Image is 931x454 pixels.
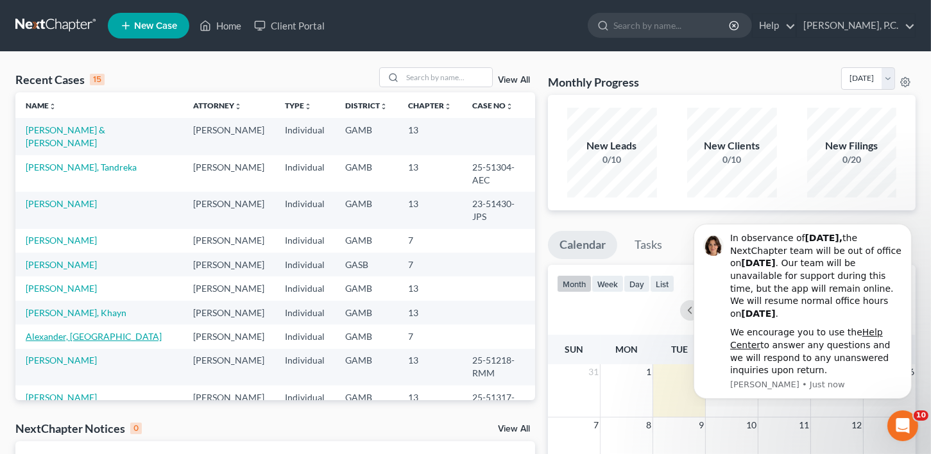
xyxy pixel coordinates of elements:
[887,410,918,441] iframe: Intercom live chat
[671,344,688,355] span: Tue
[623,231,674,259] a: Tasks
[248,14,331,37] a: Client Portal
[398,301,462,324] td: 13
[275,253,335,276] td: Individual
[183,301,275,324] td: [PERSON_NAME]
[26,101,56,110] a: Nameunfold_more
[797,14,915,37] a: [PERSON_NAME], P.C.
[183,324,275,348] td: [PERSON_NAME]
[567,139,657,153] div: New Leads
[565,344,584,355] span: Sun
[275,349,335,385] td: Individual
[26,259,97,270] a: [PERSON_NAME]
[687,153,777,166] div: 0/10
[697,417,705,433] span: 9
[335,155,398,192] td: GAMB
[398,229,462,253] td: 7
[645,364,653,380] span: 1
[183,155,275,192] td: [PERSON_NAME]
[183,385,275,422] td: [PERSON_NAME]
[408,101,452,110] a: Chapterunfold_more
[49,103,56,110] i: unfold_more
[398,253,462,276] td: 7
[548,74,639,90] h3: Monthly Progress
[26,162,137,172] a: [PERSON_NAME], Tandreka
[183,276,275,300] td: [PERSON_NAME]
[498,76,530,85] a: View All
[557,275,592,292] button: month
[90,74,105,85] div: 15
[275,229,335,253] td: Individual
[444,103,452,110] i: unfold_more
[624,275,650,292] button: day
[592,417,600,433] span: 7
[506,103,513,110] i: unfold_more
[335,324,398,348] td: GAMB
[753,14,796,37] a: Help
[587,364,600,380] span: 31
[472,101,513,110] a: Case Nounfold_more
[914,410,928,421] span: 10
[26,283,97,294] a: [PERSON_NAME]
[275,118,335,155] td: Individual
[645,417,653,433] span: 8
[398,118,462,155] td: 13
[275,385,335,422] td: Individual
[183,253,275,276] td: [PERSON_NAME]
[398,276,462,300] td: 13
[183,229,275,253] td: [PERSON_NAME]
[462,385,535,422] td: 25-51317-RMM
[345,101,388,110] a: Districtunfold_more
[26,124,105,148] a: [PERSON_NAME] & [PERSON_NAME]
[798,417,810,433] span: 11
[398,385,462,422] td: 13
[26,307,126,318] a: [PERSON_NAME], Khayn
[335,118,398,155] td: GAMB
[335,276,398,300] td: GAMB
[183,349,275,385] td: [PERSON_NAME]
[335,253,398,276] td: GASB
[15,421,142,436] div: NextChapter Notices
[275,155,335,192] td: Individual
[498,425,530,433] a: View All
[193,101,242,110] a: Attorneyunfold_more
[402,68,492,87] input: Search by name...
[26,392,97,403] a: [PERSON_NAME]
[650,275,674,292] button: list
[26,198,97,209] a: [PERSON_NAME]
[183,118,275,155] td: [PERSON_NAME]
[285,101,312,110] a: Typeunfold_more
[807,153,897,166] div: 0/20
[398,324,462,348] td: 7
[462,192,535,228] td: 23-51430-JPS
[134,21,177,31] span: New Case
[304,103,312,110] i: unfold_more
[183,192,275,228] td: [PERSON_NAME]
[335,192,398,228] td: GAMB
[15,72,105,87] div: Recent Cases
[26,235,97,246] a: [PERSON_NAME]
[462,155,535,192] td: 25-51304-AEC
[674,213,931,407] iframe: Intercom notifications message
[613,13,731,37] input: Search by name...
[807,139,897,153] div: New Filings
[850,417,863,433] span: 12
[687,139,777,153] div: New Clients
[398,192,462,228] td: 13
[335,229,398,253] td: GAMB
[380,103,388,110] i: unfold_more
[615,344,638,355] span: Mon
[398,155,462,192] td: 13
[26,331,162,342] a: Alexander, [GEOGRAPHIC_DATA]
[335,385,398,422] td: GAMB
[130,423,142,434] div: 0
